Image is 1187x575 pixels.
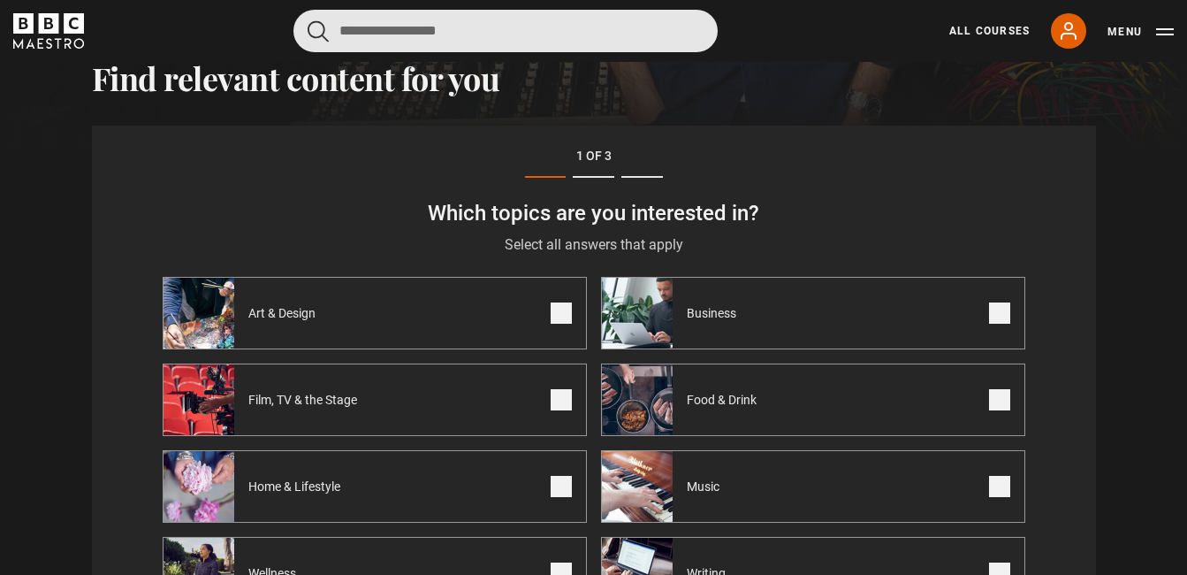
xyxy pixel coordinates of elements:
p: Select all answers that apply [163,234,1025,256]
span: Art & Design [234,304,337,322]
input: Search [293,10,718,52]
h3: Which topics are you interested in? [163,199,1025,227]
button: Toggle navigation [1107,23,1174,41]
span: Business [673,304,757,322]
h2: Find relevant content for you [92,59,1096,96]
p: 1 of 3 [163,147,1025,165]
svg: BBC Maestro [13,13,84,49]
a: All Courses [949,23,1030,39]
span: Food & Drink [673,391,778,409]
span: Home & Lifestyle [234,478,361,495]
button: Submit the search query [308,20,329,42]
span: Film, TV & the Stage [234,391,378,409]
span: Music [673,478,741,495]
